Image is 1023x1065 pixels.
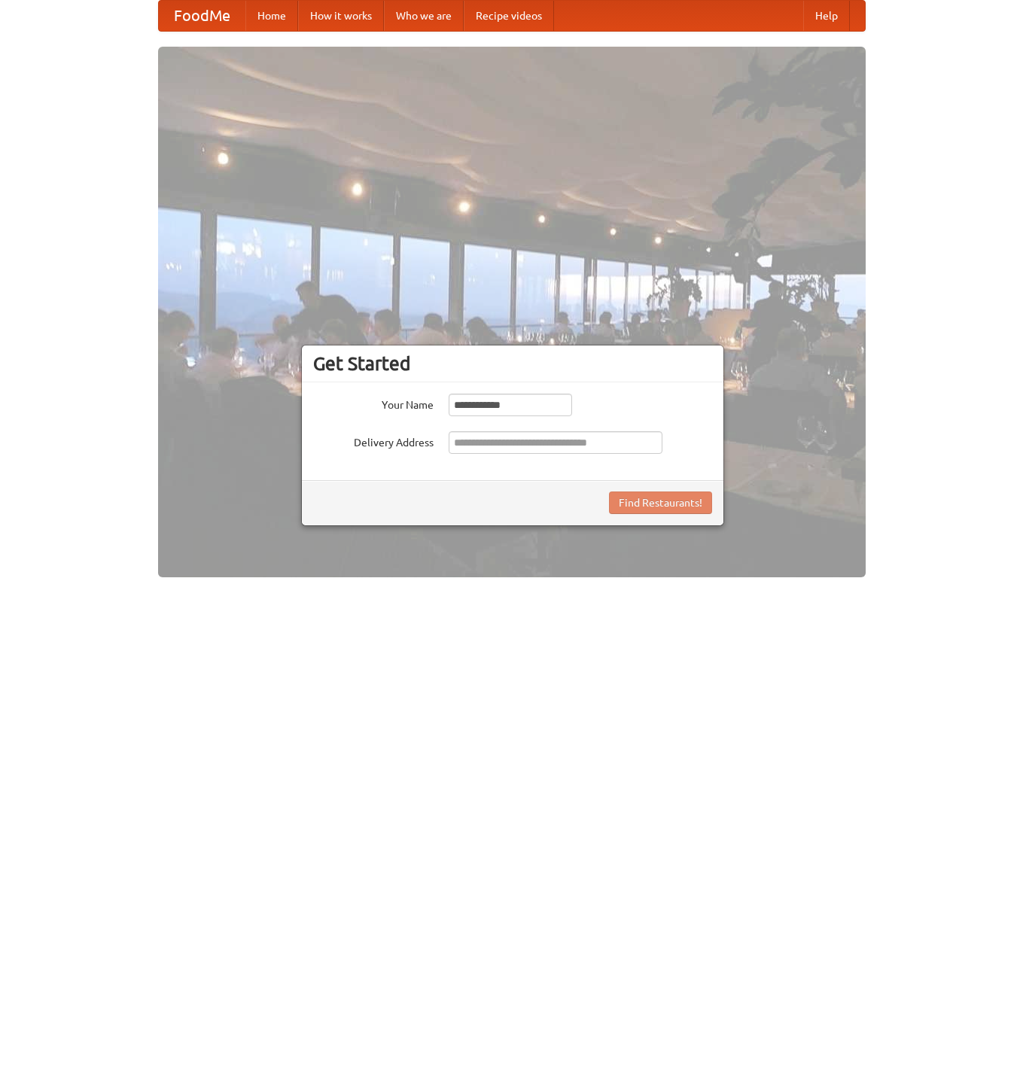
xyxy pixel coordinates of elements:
[298,1,384,31] a: How it works
[313,394,434,412] label: Your Name
[245,1,298,31] a: Home
[464,1,554,31] a: Recipe videos
[313,352,712,375] h3: Get Started
[803,1,850,31] a: Help
[159,1,245,31] a: FoodMe
[313,431,434,450] label: Delivery Address
[609,491,712,514] button: Find Restaurants!
[384,1,464,31] a: Who we are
